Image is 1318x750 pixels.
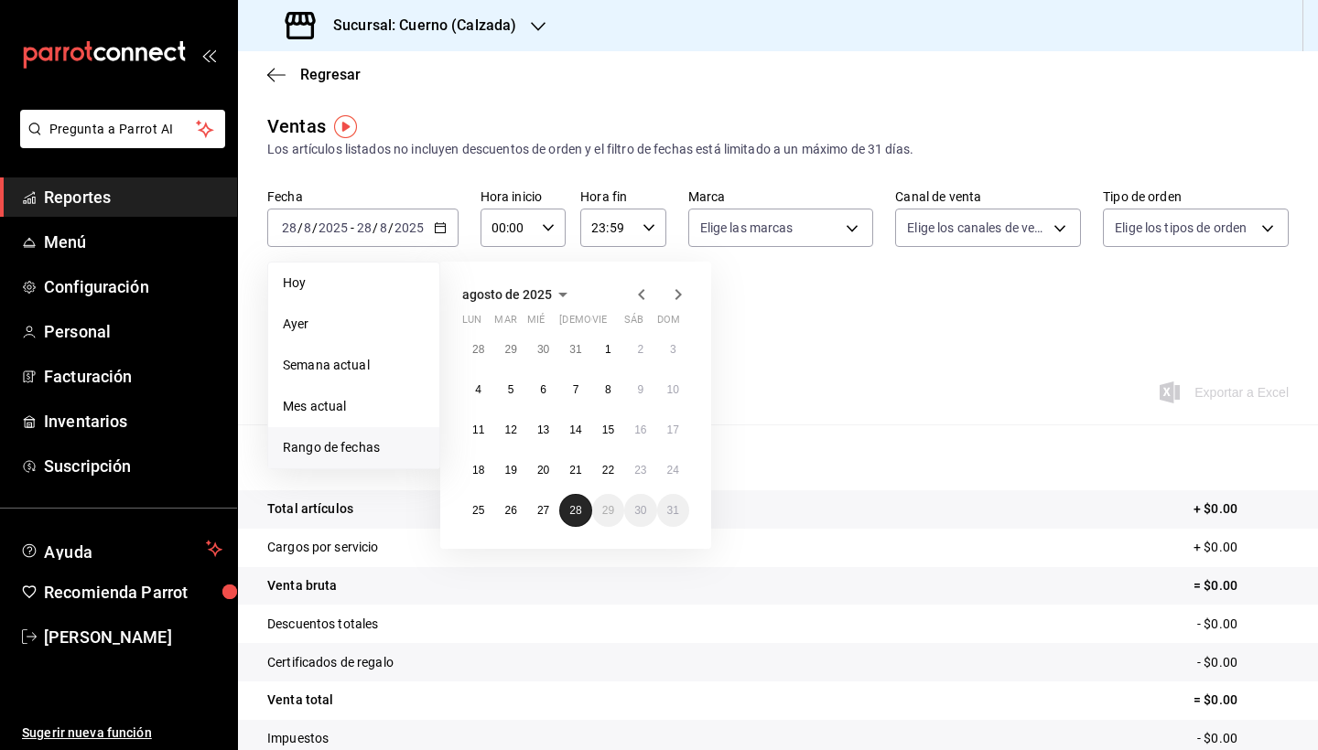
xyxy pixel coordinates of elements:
[527,454,559,487] button: 20 de agosto de 2025
[688,190,874,203] label: Marca
[462,413,494,446] button: 11 de agosto de 2025
[895,190,1081,203] label: Canal de venta
[527,413,559,446] button: 13 de agosto de 2025
[667,423,679,436] abbr: 17 de agosto de 2025
[462,314,481,333] abbr: lunes
[504,423,516,436] abbr: 12 de agosto de 2025
[527,314,545,333] abbr: miércoles
[1115,219,1247,237] span: Elige los tipos de orden
[537,343,549,356] abbr: 30 de julio de 2025
[592,333,624,366] button: 1 de agosto de 2025
[267,538,379,557] p: Cargos por servicio
[592,494,624,527] button: 29 de agosto de 2025
[657,333,689,366] button: 3 de agosto de 2025
[22,723,222,743] span: Sugerir nueva función
[634,464,646,477] abbr: 23 de agosto de 2025
[592,314,607,333] abbr: viernes
[667,504,679,517] abbr: 31 de agosto de 2025
[283,397,425,416] span: Mes actual
[569,504,581,517] abbr: 28 de agosto de 2025
[303,220,312,235] input: --
[472,504,484,517] abbr: 25 de agosto de 2025
[44,580,222,605] span: Recomienda Parrot
[537,504,549,517] abbr: 27 de agosto de 2025
[657,314,680,333] abbr: domingo
[462,494,494,527] button: 25 de agosto de 2025
[504,343,516,356] abbr: 29 de julio de 2025
[670,343,676,356] abbr: 3 de agosto de 2025
[559,494,591,527] button: 28 de agosto de 2025
[907,219,1047,237] span: Elige los canales de venta
[44,454,222,478] span: Suscripción
[657,494,689,527] button: 31 de agosto de 2025
[267,190,459,203] label: Fecha
[527,333,559,366] button: 30 de julio de 2025
[527,494,559,527] button: 27 de agosto de 2025
[637,383,643,396] abbr: 9 de agosto de 2025
[559,314,667,333] abbr: jueves
[283,356,425,375] span: Semana actual
[44,538,199,560] span: Ayuda
[624,373,656,406] button: 9 de agosto de 2025
[700,219,794,237] span: Elige las marcas
[540,383,546,396] abbr: 6 de agosto de 2025
[267,691,333,710] p: Venta total
[602,464,614,477] abbr: 22 de agosto de 2025
[559,454,591,487] button: 21 de agosto de 2025
[1194,691,1289,710] p: = $0.00
[624,413,656,446] button: 16 de agosto de 2025
[602,504,614,517] abbr: 29 de agosto de 2025
[267,140,1289,159] div: Los artículos listados no incluyen descuentos de orden y el filtro de fechas está limitado a un m...
[267,729,329,748] p: Impuestos
[462,284,574,305] button: agosto de 2025
[49,120,197,139] span: Pregunta a Parrot AI
[537,464,549,477] abbr: 20 de agosto de 2025
[475,383,481,396] abbr: 4 de agosto de 2025
[657,373,689,406] button: 10 de agosto de 2025
[637,343,643,356] abbr: 2 de agosto de 2025
[624,494,656,527] button: 30 de agosto de 2025
[504,464,516,477] abbr: 19 de agosto de 2025
[569,423,581,436] abbr: 14 de agosto de 2025
[283,438,425,457] span: Rango de fechas
[318,220,349,235] input: ----
[494,494,526,527] button: 26 de agosto de 2025
[300,66,361,83] span: Regresar
[388,220,394,235] span: /
[44,364,222,389] span: Facturación
[44,185,222,209] span: Reportes
[267,66,361,83] button: Regresar
[667,383,679,396] abbr: 10 de agosto de 2025
[356,220,373,235] input: --
[267,653,394,672] p: Certificados de regalo
[312,220,318,235] span: /
[373,220,378,235] span: /
[1194,576,1289,595] p: = $0.00
[592,454,624,487] button: 22 de agosto de 2025
[44,319,222,344] span: Personal
[624,314,643,333] abbr: sábado
[592,413,624,446] button: 15 de agosto de 2025
[319,15,516,37] h3: Sucursal: Cuerno (Calzada)
[634,504,646,517] abbr: 30 de agosto de 2025
[559,333,591,366] button: 31 de julio de 2025
[267,615,378,634] p: Descuentos totales
[527,373,559,406] button: 6 de agosto de 2025
[462,287,552,302] span: agosto de 2025
[504,504,516,517] abbr: 26 de agosto de 2025
[201,48,216,62] button: open_drawer_menu
[1197,729,1289,748] p: - $0.00
[462,333,494,366] button: 28 de julio de 2025
[1197,615,1289,634] p: - $0.00
[605,383,611,396] abbr: 8 de agosto de 2025
[494,314,516,333] abbr: martes
[1194,538,1289,557] p: + $0.00
[602,423,614,436] abbr: 15 de agosto de 2025
[537,423,549,436] abbr: 13 de agosto de 2025
[605,343,611,356] abbr: 1 de agosto de 2025
[44,409,222,434] span: Inventarios
[634,423,646,436] abbr: 16 de agosto de 2025
[508,383,514,396] abbr: 5 de agosto de 2025
[494,454,526,487] button: 19 de agosto de 2025
[667,464,679,477] abbr: 24 de agosto de 2025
